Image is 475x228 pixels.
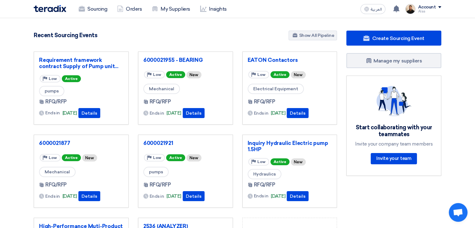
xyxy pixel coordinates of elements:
[150,98,171,106] span: RFQ/RFP
[289,31,337,40] a: Show All Pipeline
[166,110,181,117] span: [DATE]
[143,167,169,177] span: pumps
[112,2,147,16] a: Orders
[143,140,228,146] a: 6000021921
[34,5,66,12] img: Teradix logo
[45,193,60,200] span: Ends in
[186,154,201,161] div: New
[143,84,180,94] span: Mechanical
[45,110,60,116] span: Ends in
[291,71,306,78] div: New
[271,110,285,117] span: [DATE]
[346,53,441,68] a: Manage my suppliers
[195,2,232,16] a: Insights
[271,193,285,200] span: [DATE]
[39,167,76,177] span: Mechanical
[370,7,382,12] span: العربية
[153,156,161,160] span: Low
[34,32,97,39] h4: Recent Sourcing Events
[150,110,164,116] span: Ends in
[254,98,275,106] span: RFQ/RFP
[45,181,67,189] span: RFQ/RFP
[354,141,433,147] div: Invite your company team members
[153,72,161,77] span: Low
[49,156,57,160] span: Low
[183,191,205,201] button: Details
[62,75,81,82] span: Active
[372,35,424,41] span: Create Sourcing Event
[248,57,332,63] a: EATON Contactors
[248,169,281,179] span: Hydraulics
[291,158,306,166] div: New
[287,191,309,201] button: Details
[186,71,201,78] div: New
[371,153,417,164] a: Invite your team
[150,193,164,200] span: Ends in
[62,110,77,117] span: [DATE]
[82,154,97,161] div: New
[270,71,289,78] span: Active
[39,86,64,96] span: pumps
[248,140,332,152] a: Inquiry Hydraulic Electric pump 1.5HP
[62,193,77,200] span: [DATE]
[418,5,436,10] div: Account
[354,124,433,138] div: Start collaborating with your teammates
[78,191,100,201] button: Details
[150,181,171,189] span: RFQ/RFP
[376,86,411,116] img: invite_your_team.svg
[418,10,441,13] div: Alaa
[405,4,415,14] img: MAA_1717931611039.JPG
[166,154,185,161] span: Active
[49,77,57,81] span: Low
[254,181,275,189] span: RFQ/RFP
[166,193,181,200] span: [DATE]
[143,57,228,63] a: 6000021955 - BEARING
[254,193,269,199] span: Ends in
[257,72,265,77] span: Low
[39,57,123,69] a: Requirement framework contract Supply of Pump unit...
[147,2,195,16] a: My Suppliers
[449,203,468,222] div: Open chat
[78,108,100,118] button: Details
[360,4,385,14] button: العربية
[287,108,309,118] button: Details
[39,140,123,146] a: 6000021877
[183,108,205,118] button: Details
[74,2,112,16] a: Sourcing
[62,154,81,161] span: Active
[257,160,265,164] span: Low
[270,158,289,165] span: Active
[248,84,304,94] span: Electrical Equipment
[166,71,185,78] span: Active
[45,98,67,106] span: RFQ/RFP
[254,110,269,116] span: Ends in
